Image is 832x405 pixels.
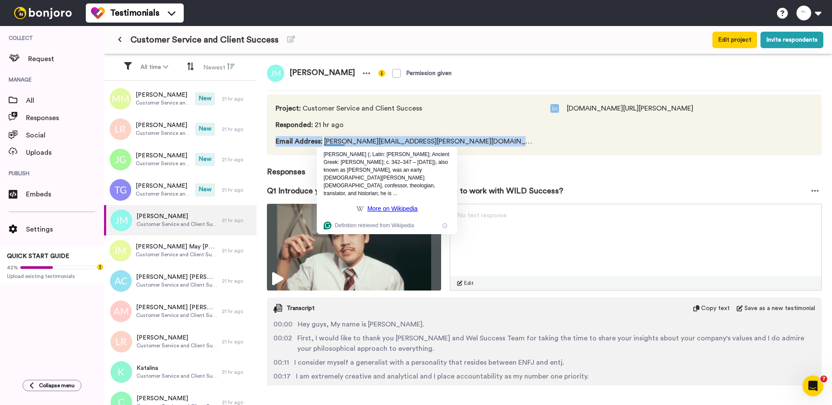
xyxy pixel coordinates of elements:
span: Transcript [286,304,315,313]
span: Customer Service and Client Success [136,372,218,379]
span: Settings [26,224,104,235]
span: 00:02 [273,333,292,354]
div: 21 hr ago [222,247,252,254]
span: New [195,92,215,105]
span: [PERSON_NAME] [136,333,218,342]
div: 21 hr ago [222,95,252,102]
span: [PERSON_NAME] [136,394,218,403]
img: lr.png [110,331,132,353]
span: Q1 Introduce yourself, and tell us about why you'd like to work with WILD Success? [267,185,563,197]
img: im.png [110,240,131,261]
a: [PERSON_NAME] May [PERSON_NAME]Customer Service and Client Success21 hr ago [104,235,257,266]
span: Customer Service and Client Success [136,130,191,137]
div: 21 hr ago [222,369,252,376]
span: New [195,183,215,196]
span: Testimonials [110,7,159,19]
div: 21 hr ago [222,308,252,315]
span: Customer Service and Client Success [136,221,218,228]
span: Save as a new testimonial [744,304,815,313]
span: Hey guys, My name is [PERSON_NAME]. [298,319,424,330]
img: linked-in.png [550,104,559,113]
img: k.png [110,361,132,383]
span: [PERSON_NAME] [136,151,191,160]
div: 21 hr ago [222,156,252,163]
span: Responded : [276,121,313,128]
div: Permission given [406,69,452,78]
span: [PERSON_NAME] [136,212,218,221]
span: All [26,95,104,106]
button: Invite respondents [760,32,823,48]
span: 00:11 [273,357,289,368]
span: Social [26,130,104,140]
span: New [195,123,215,136]
span: Email Address : [276,138,322,145]
div: 21 hr ago [222,278,252,284]
img: jm.png [267,65,284,82]
a: [PERSON_NAME]Customer Service and Client SuccessNew21 hr ago [104,84,257,114]
span: Project : [276,105,301,112]
span: 42% [7,264,18,271]
span: 21 hr ago [276,120,533,130]
span: There are two sides to me. [297,385,383,395]
span: Embeds [26,189,104,199]
span: Edit [464,280,474,287]
a: [PERSON_NAME]Customer Service and Client SuccessNew21 hr ago [104,114,257,144]
span: 00:23 [273,385,292,395]
img: mm.png [110,88,131,110]
a: [PERSON_NAME]Customer Service and Client Success21 hr ago [104,205,257,235]
span: Uploads [26,147,104,158]
span: Copy text [701,304,730,313]
span: Upload existing testimonials [7,273,97,280]
span: [PERSON_NAME] May [PERSON_NAME] [136,242,218,251]
span: New [195,153,215,166]
img: info-yellow.svg [378,70,385,77]
img: jm.png [110,209,132,231]
span: Katalina [136,364,218,372]
span: Responses [26,113,104,123]
img: lr.png [110,118,131,140]
a: [PERSON_NAME] [PERSON_NAME]Customer Service and Client Success21 hr ago [104,296,257,327]
span: Customer Service and Client Success [136,99,191,106]
span: First, I would like to thank you [PERSON_NAME] and Wel Success Team for taking the time to share ... [297,333,815,354]
img: bj-logo-header-white.svg [10,7,75,19]
img: ac.png [110,270,132,292]
img: tm-color.svg [91,6,105,20]
span: [PERSON_NAME][EMAIL_ADDRESS][PERSON_NAME][DOMAIN_NAME] [276,136,533,147]
span: QUICK START GUIDE [7,253,69,259]
span: Customer Service and Client Success [136,312,218,319]
img: d7da1dff-94ff-47d1-8c86-e4371384e412-thumbnail_full-1758288714.jpg [267,204,441,291]
a: [PERSON_NAME] [PERSON_NAME]Customer Service and Client Success21 hr ago [104,266,257,296]
a: [PERSON_NAME]Customer Service and Client SuccessNew21 hr ago [104,175,257,205]
span: I am extremely creative and analytical and I place accountability as my number one priority. [296,371,588,382]
a: [PERSON_NAME]Customer Service and Client SuccessNew21 hr ago [104,144,257,175]
span: Responses [267,155,822,178]
a: [PERSON_NAME]Customer Service and Client Success21 hr ago [104,327,257,357]
div: Tooltip anchor [96,263,104,271]
button: Newest [198,59,240,75]
span: Customer Service and Client Success [136,251,218,258]
img: tg.png [110,179,131,201]
span: [PERSON_NAME] [284,65,360,82]
span: Request [28,54,104,64]
span: [PERSON_NAME] [136,91,191,99]
button: Collapse menu [23,380,81,391]
span: 00:00 [273,319,292,330]
span: [PERSON_NAME] [PERSON_NAME] [136,303,218,312]
span: [PERSON_NAME] [136,121,191,130]
img: jg.png [110,149,131,170]
span: Customer Service and Client Success [136,342,218,349]
button: All time [135,59,173,75]
div: 21 hr ago [222,217,252,224]
span: 7 [820,376,827,382]
iframe: Intercom live chat [803,376,823,396]
span: [DOMAIN_NAME][URL][PERSON_NAME] [567,103,693,114]
span: 00:17 [273,371,291,382]
span: Customer Service and Client Success [136,281,218,288]
span: Customer Service and Client Success [276,103,533,114]
div: 21 hr ago [222,126,252,133]
div: 21 hr ago [222,186,252,193]
button: Edit project [712,32,757,48]
span: Customer Service and Client Success [136,160,191,167]
span: Customer Service and Client Success [130,34,279,46]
